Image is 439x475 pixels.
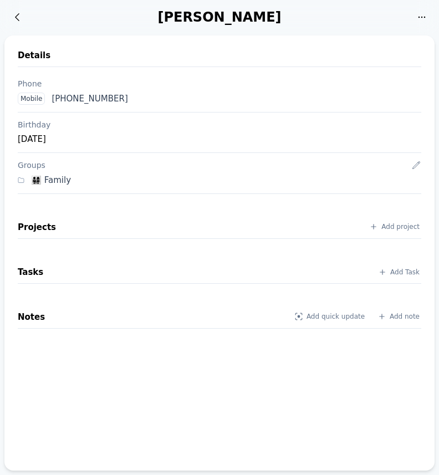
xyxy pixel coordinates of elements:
span: Add note [390,312,420,321]
h2: Tasks [18,265,43,279]
div: Phone [18,78,421,89]
div: Mobile [18,93,45,105]
div: 👨‍👩‍👧‍👧 Family [31,173,71,187]
div: [PHONE_NUMBER] [52,92,127,105]
div: Birthday [18,119,421,130]
h2: Details [18,49,50,62]
h2: Projects [18,221,56,234]
h2: Notes [18,310,45,324]
a: Add quick update [289,308,370,325]
span: Add project [381,222,420,231]
div: [DATE] [18,132,421,146]
a: 👨‍👩‍👧‍👧 Family [13,170,75,190]
div: [PERSON_NAME] [29,8,410,26]
span: translation missing: en.contacts.tasks.index.add_task [390,268,420,276]
a: Add note [372,308,425,325]
span: Add quick update [307,312,365,321]
a: Add project [364,218,425,235]
a: Add Task [373,264,425,280]
a: Mobile [PHONE_NUMBER] [13,89,132,109]
div: Groups [18,160,45,171]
